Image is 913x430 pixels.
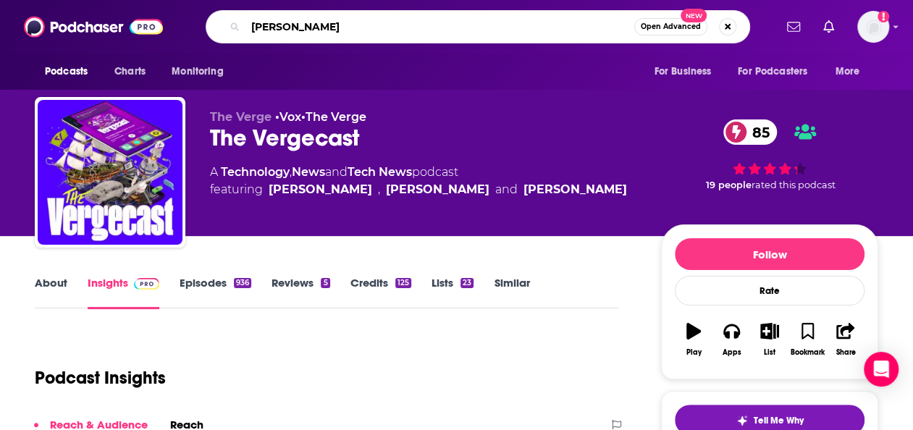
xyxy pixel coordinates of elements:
[432,276,474,309] a: Lists23
[35,276,67,309] a: About
[827,313,864,366] button: Share
[88,276,159,309] a: InsightsPodchaser Pro
[321,278,329,288] div: 5
[24,13,163,41] img: Podchaser - Follow, Share and Rate Podcasts
[661,110,878,200] div: 85 19 peoplerated this podcast
[210,110,272,124] span: The Verge
[460,278,474,288] div: 23
[494,276,529,309] a: Similar
[306,110,366,124] a: The Verge
[272,276,329,309] a: Reviews5
[634,18,707,35] button: Open AdvancedNew
[180,276,251,309] a: Episodes936
[675,313,712,366] button: Play
[857,11,889,43] span: Logged in as amooers
[751,313,788,366] button: List
[279,110,301,124] a: Vox
[35,58,106,85] button: open menu
[350,276,411,309] a: Credits125
[325,165,348,179] span: and
[161,58,242,85] button: open menu
[45,62,88,82] span: Podcasts
[857,11,889,43] button: Show profile menu
[754,415,804,426] span: Tell Me Why
[269,181,372,198] a: David Pierce
[764,348,775,357] div: List
[788,313,826,366] button: Bookmark
[523,181,627,198] a: Alex Cranz
[378,181,380,198] span: ,
[675,276,864,305] div: Rate
[348,165,412,179] a: Tech News
[290,165,292,179] span: ,
[723,119,777,145] a: 85
[644,58,729,85] button: open menu
[301,110,366,124] span: •
[836,348,855,357] div: Share
[723,348,741,357] div: Apps
[675,238,864,270] button: Follow
[681,9,707,22] span: New
[641,23,701,30] span: Open Advanced
[172,62,223,82] span: Monitoring
[878,11,889,22] svg: Add a profile image
[386,181,489,198] a: Nilay Patel
[736,415,748,426] img: tell me why sparkle
[752,180,836,190] span: rated this podcast
[864,352,899,387] div: Open Intercom Messenger
[210,181,627,198] span: featuring
[245,15,634,38] input: Search podcasts, credits, & more...
[221,165,290,179] a: Technology
[206,10,750,43] div: Search podcasts, credits, & more...
[781,14,806,39] a: Show notifications dropdown
[105,58,154,85] a: Charts
[495,181,518,198] span: and
[35,367,166,389] h1: Podcast Insights
[836,62,860,82] span: More
[292,165,325,179] a: News
[234,278,251,288] div: 936
[134,278,159,290] img: Podchaser Pro
[654,62,711,82] span: For Business
[791,348,825,357] div: Bookmark
[114,62,146,82] span: Charts
[395,278,411,288] div: 125
[38,100,182,245] img: The Vergecast
[825,58,878,85] button: open menu
[686,348,702,357] div: Play
[275,110,301,124] span: •
[857,11,889,43] img: User Profile
[738,119,777,145] span: 85
[728,58,828,85] button: open menu
[706,180,752,190] span: 19 people
[817,14,840,39] a: Show notifications dropdown
[712,313,750,366] button: Apps
[738,62,807,82] span: For Podcasters
[210,164,627,198] div: A podcast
